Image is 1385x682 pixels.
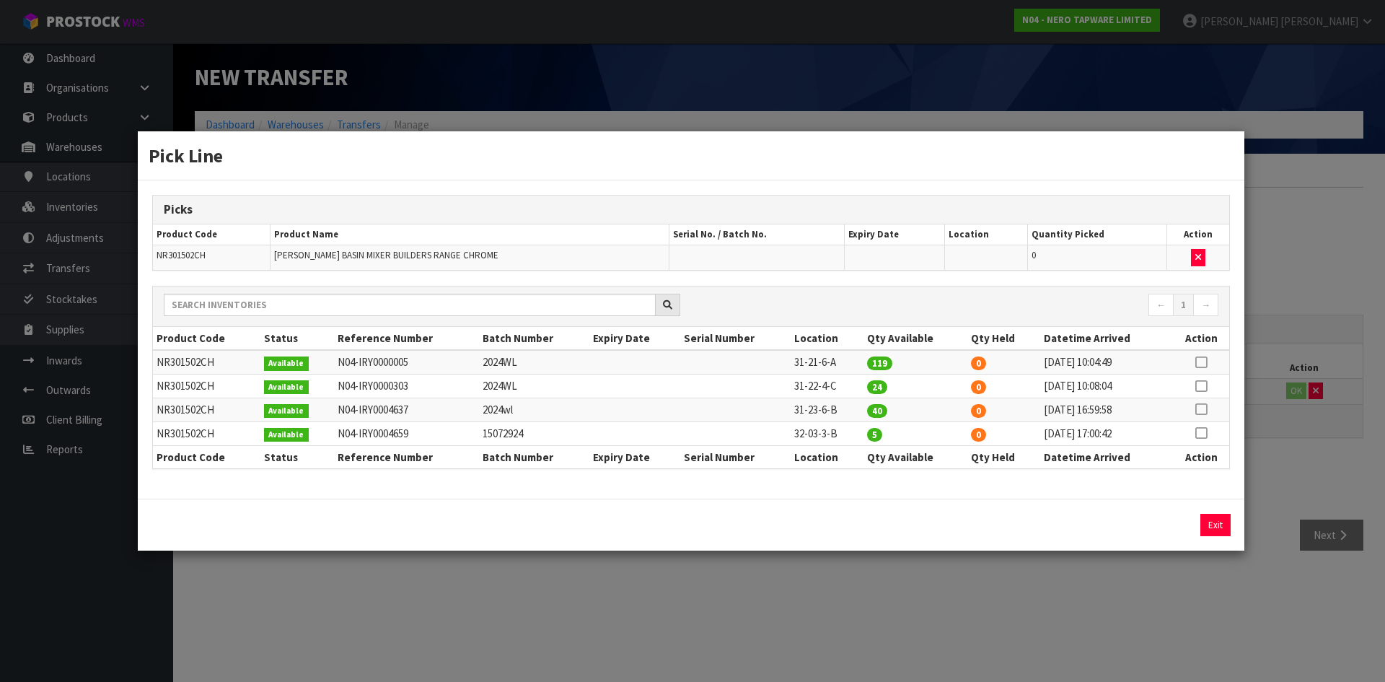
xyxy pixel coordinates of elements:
[264,428,309,442] span: Available
[153,224,270,245] th: Product Code
[1173,327,1229,350] th: Action
[334,375,479,398] td: N04-IRY0000303
[1166,224,1229,245] th: Action
[867,404,887,418] span: 40
[479,445,589,468] th: Batch Number
[1193,294,1218,317] a: →
[1040,327,1173,350] th: Datetime Arrived
[1173,445,1229,468] th: Action
[791,350,863,374] td: 31-21-6-A
[1040,445,1173,468] th: Datetime Arrived
[967,327,1040,350] th: Qty Held
[867,357,892,370] span: 119
[334,445,479,468] th: Reference Number
[164,203,1218,217] h3: Picks
[863,327,967,350] th: Qty Available
[260,445,335,468] th: Status
[867,428,882,442] span: 5
[274,249,498,261] span: [PERSON_NAME] BASIN MIXER BUILDERS RANGE CHROME
[867,380,887,394] span: 24
[334,398,479,421] td: N04-IRY0004637
[153,445,260,468] th: Product Code
[1032,249,1036,261] span: 0
[157,249,206,261] span: NR301502CH
[334,350,479,374] td: N04-IRY0000005
[1040,375,1173,398] td: [DATE] 10:08:04
[680,445,791,468] th: Serial Number
[479,375,589,398] td: 2024WL
[153,327,260,350] th: Product Code
[844,224,944,245] th: Expiry Date
[1028,224,1167,245] th: Quantity Picked
[944,224,1027,245] th: Location
[971,428,986,442] span: 0
[334,421,479,445] td: N04-IRY0004659
[702,294,1218,319] nav: Page navigation
[479,421,589,445] td: 15072924
[791,445,863,468] th: Location
[1040,350,1173,374] td: [DATE] 10:04:49
[264,357,309,371] span: Available
[589,327,680,350] th: Expiry Date
[270,224,669,245] th: Product Name
[479,327,589,350] th: Batch Number
[669,224,844,245] th: Serial No. / Batch No.
[153,398,260,421] td: NR301502CH
[149,142,1234,169] h3: Pick Line
[264,380,309,395] span: Available
[863,445,967,468] th: Qty Available
[1148,294,1174,317] a: ←
[1200,514,1231,536] button: Exit
[971,380,986,394] span: 0
[791,327,863,350] th: Location
[791,421,863,445] td: 32-03-3-B
[264,404,309,419] span: Available
[153,350,260,374] td: NR301502CH
[479,398,589,421] td: 2024wl
[153,375,260,398] td: NR301502CH
[479,350,589,374] td: 2024WL
[791,375,863,398] td: 31-22-4-C
[1040,398,1173,421] td: [DATE] 16:59:58
[1173,294,1194,317] a: 1
[164,294,656,316] input: Search inventories
[680,327,791,350] th: Serial Number
[334,327,479,350] th: Reference Number
[967,445,1040,468] th: Qty Held
[589,445,680,468] th: Expiry Date
[153,421,260,445] td: NR301502CH
[791,398,863,421] td: 31-23-6-B
[260,327,335,350] th: Status
[971,357,986,370] span: 0
[1040,421,1173,445] td: [DATE] 17:00:42
[971,404,986,418] span: 0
